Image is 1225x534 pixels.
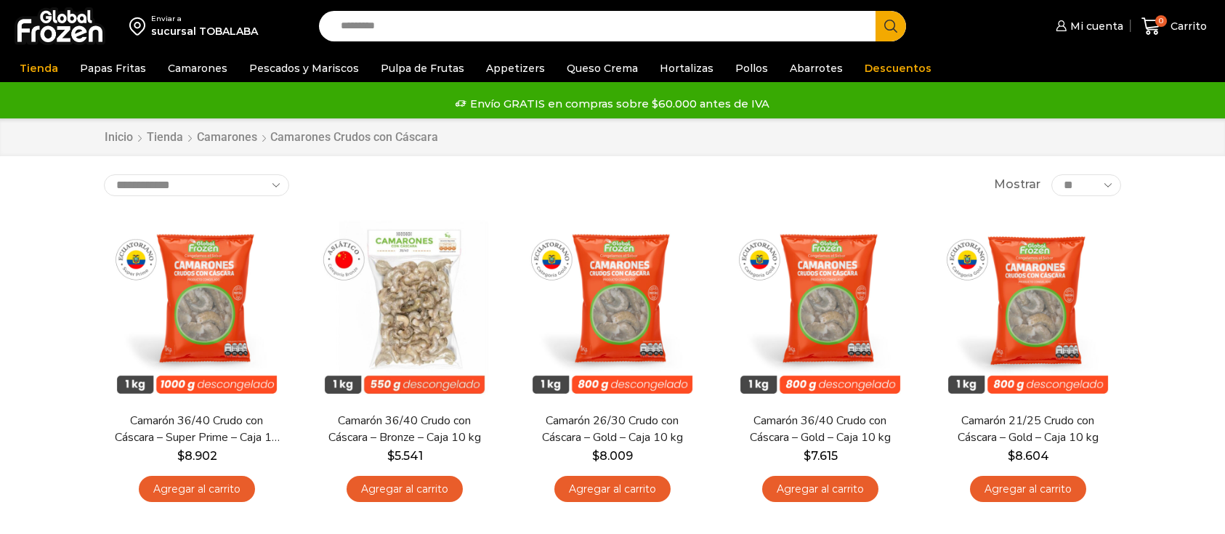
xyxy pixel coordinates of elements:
nav: Breadcrumb [104,129,438,146]
a: Tienda [12,54,65,82]
a: Camarones [161,54,235,82]
a: Hortalizas [652,54,721,82]
a: Queso Crema [559,54,645,82]
span: Mi cuenta [1067,19,1123,33]
bdi: 8.009 [592,449,633,463]
a: Appetizers [479,54,552,82]
a: Agregar al carrito: “Camarón 36/40 Crudo con Cáscara - Super Prime - Caja 10 kg” [139,476,255,503]
a: Pulpa de Frutas [373,54,472,82]
a: Descuentos [857,54,939,82]
bdi: 8.902 [177,449,217,463]
a: Camarón 26/30 Crudo con Cáscara – Gold – Caja 10 kg [529,413,696,446]
span: $ [387,449,395,463]
a: Camarón 21/25 Crudo con Cáscara – Gold – Caja 10 kg [945,413,1112,446]
a: Pescados y Mariscos [242,54,366,82]
button: Search button [876,11,906,41]
a: Camarón 36/40 Crudo con Cáscara – Bronze – Caja 10 kg [321,413,488,446]
a: Agregar al carrito: “Camarón 26/30 Crudo con Cáscara - Gold - Caja 10 kg” [554,476,671,503]
a: Mi cuenta [1052,12,1123,41]
span: Mostrar [994,177,1040,193]
span: 0 [1155,15,1167,27]
a: 0 Carrito [1138,9,1210,44]
a: Inicio [104,129,134,146]
h1: Camarones Crudos con Cáscara [270,130,438,144]
bdi: 7.615 [804,449,838,463]
select: Pedido de la tienda [104,174,289,196]
a: Pollos [728,54,775,82]
img: address-field-icon.svg [129,14,151,39]
a: Agregar al carrito: “Camarón 36/40 Crudo con Cáscara - Bronze - Caja 10 kg” [347,476,463,503]
bdi: 8.604 [1008,449,1049,463]
div: Enviar a [151,14,258,24]
a: Camarón 36/40 Crudo con Cáscara – Super Prime – Caja 10 kg [113,413,280,446]
a: Abarrotes [783,54,850,82]
span: $ [804,449,811,463]
a: Camarones [196,129,258,146]
span: Carrito [1167,19,1207,33]
a: Agregar al carrito: “Camarón 21/25 Crudo con Cáscara - Gold - Caja 10 kg” [970,476,1086,503]
a: Agregar al carrito: “Camarón 36/40 Crudo con Cáscara - Gold - Caja 10 kg” [762,476,878,503]
div: sucursal TOBALABA [151,24,258,39]
bdi: 5.541 [387,449,423,463]
a: Tienda [146,129,184,146]
a: Camarón 36/40 Crudo con Cáscara – Gold – Caja 10 kg [737,413,904,446]
a: Papas Fritas [73,54,153,82]
span: $ [1008,449,1015,463]
span: $ [177,449,185,463]
span: $ [592,449,599,463]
